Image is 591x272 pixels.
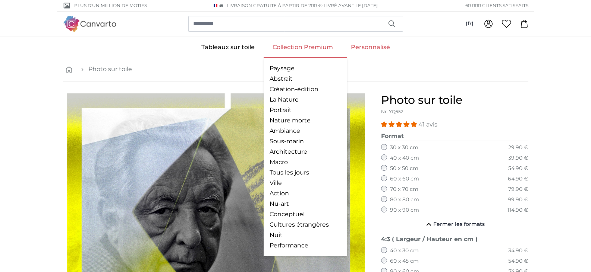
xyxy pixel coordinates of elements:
[390,165,418,172] label: 50 x 50 cm
[270,210,341,219] a: Conceptuel
[324,3,378,8] span: Livré avant le [DATE]
[508,175,528,183] div: 64,90 €
[270,95,341,104] a: La Nature
[508,196,528,204] div: 99,90 €
[508,144,528,151] div: 29,90 €
[270,147,341,156] a: Architecture
[270,199,341,208] a: Nu-art
[270,74,341,83] a: Abstrait
[270,241,341,250] a: Performance
[390,257,419,265] label: 60 x 45 cm
[508,257,528,265] div: 54,90 €
[381,121,418,128] span: 4.98 stars
[270,85,341,94] a: Création-édition
[390,154,419,162] label: 40 x 40 cm
[270,137,341,146] a: Sous-marin
[74,2,147,9] span: Plus d'un million de motifs
[508,186,528,193] div: 79,90 €
[192,38,264,57] a: Tableaux sur toile
[270,64,341,73] a: Paysage
[381,132,528,141] legend: Format
[433,221,485,228] span: Fermer les formats
[270,116,341,125] a: Nature morte
[418,121,437,128] span: 41 avis
[381,109,403,114] span: Nr. YQ552
[381,235,528,244] legend: 4:3 ( Largeur / Hauteur en cm )
[270,168,341,177] a: Tous les jours
[390,175,419,183] label: 60 x 60 cm
[214,4,217,7] img: France
[63,57,528,81] nav: breadcrumbs
[381,93,528,107] h1: Photo sur toile
[342,38,399,57] a: Personnalisé
[88,65,132,74] a: Photo sur toile
[390,144,418,151] label: 30 x 30 cm
[390,247,419,255] label: 40 x 30 cm
[507,207,528,214] div: 114,90 €
[322,3,378,8] span: -
[508,165,528,172] div: 54,90 €
[63,16,117,31] img: Canvarto
[270,189,341,198] a: Action
[270,106,341,115] a: Portrait
[460,17,480,31] button: (fr)
[270,179,341,188] a: Ville
[264,38,342,57] a: Collection Premium
[270,231,341,240] a: Nuit
[390,207,419,214] label: 90 x 90 cm
[465,2,528,9] span: 60 000 clients satisfaits
[270,127,341,135] a: Ambiance
[390,186,418,193] label: 70 x 70 cm
[270,220,341,229] a: Cultures étrangères
[508,247,528,255] div: 34,90 €
[390,196,419,204] label: 80 x 80 cm
[508,154,528,162] div: 39,90 €
[381,217,528,232] button: Fermer les formats
[270,158,341,167] a: Macro
[227,3,322,8] span: Livraison GRATUITE à partir de 200 €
